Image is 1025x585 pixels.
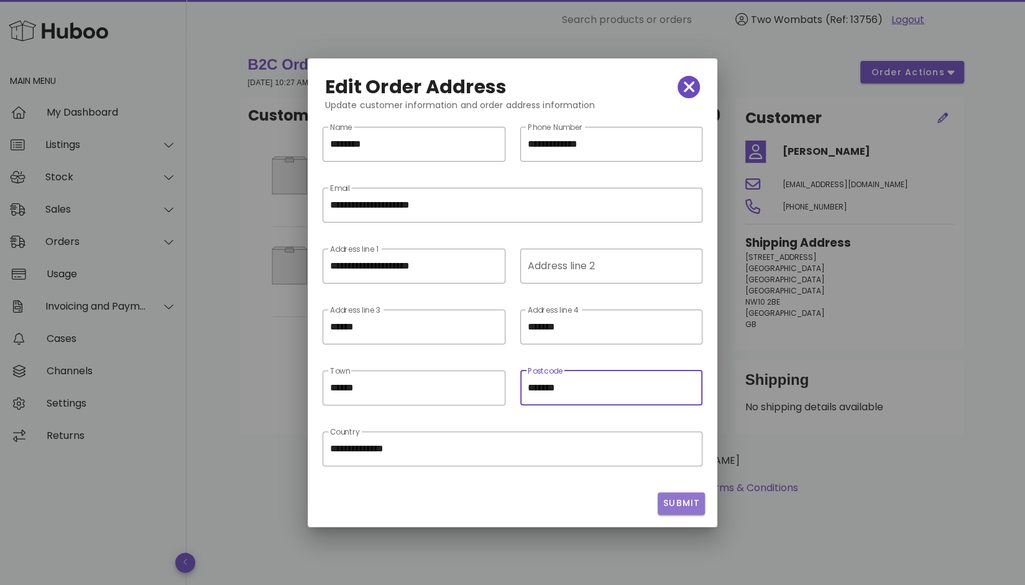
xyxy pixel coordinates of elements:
[330,306,380,315] label: Address line 3
[330,367,350,376] label: Town
[325,77,507,97] h2: Edit Order Address
[528,123,583,132] label: Phone Number
[330,184,350,193] label: Email
[330,428,360,437] label: Country
[658,492,706,515] button: Submit
[315,98,710,122] div: Update customer information and order address information
[528,367,563,376] label: Postcode
[330,245,379,254] label: Address line 1
[528,306,579,315] label: Address line 4
[330,123,352,132] label: Name
[663,497,701,510] span: Submit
